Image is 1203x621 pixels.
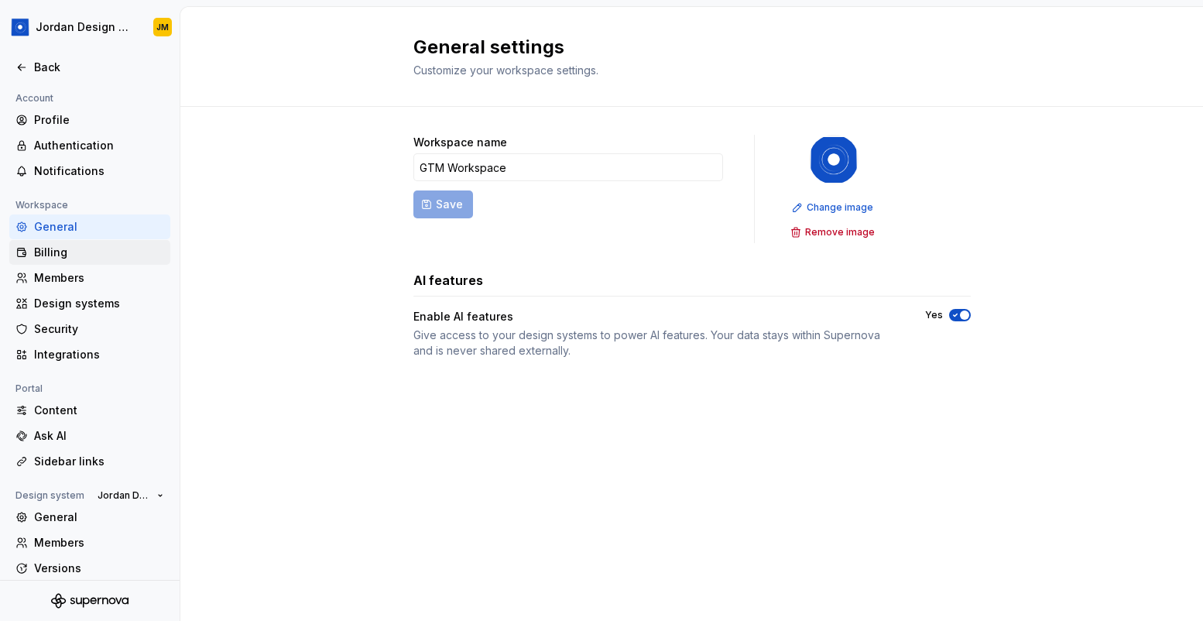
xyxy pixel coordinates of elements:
[413,271,483,290] h3: AI features
[9,317,170,341] a: Security
[9,55,170,80] a: Back
[34,219,164,235] div: General
[925,309,943,321] label: Yes
[9,556,170,581] a: Versions
[9,379,49,398] div: Portal
[34,112,164,128] div: Profile
[9,291,170,316] a: Design systems
[413,328,897,359] div: Give access to your design systems to power AI features. Your data stays within Supernova and is ...
[9,342,170,367] a: Integrations
[9,214,170,239] a: General
[9,424,170,448] a: Ask AI
[9,486,91,505] div: Design system
[9,398,170,423] a: Content
[34,561,164,576] div: Versions
[9,196,74,214] div: Workspace
[34,138,164,153] div: Authentication
[3,10,177,44] button: Jordan Design SystemJM
[9,266,170,290] a: Members
[34,321,164,337] div: Security
[9,449,170,474] a: Sidebar links
[156,21,169,33] div: JM
[34,347,164,362] div: Integrations
[9,240,170,265] a: Billing
[413,309,897,324] div: Enable AI features
[413,63,598,77] span: Customize your workspace settings.
[9,89,60,108] div: Account
[34,535,164,551] div: Members
[34,163,164,179] div: Notifications
[34,296,164,311] div: Design systems
[787,197,880,218] button: Change image
[809,135,859,184] img: 049812b6-2877-400d-9dc9-987621144c16.png
[413,135,507,150] label: Workspace name
[34,60,164,75] div: Back
[807,201,873,214] span: Change image
[9,505,170,530] a: General
[34,270,164,286] div: Members
[805,226,875,238] span: Remove image
[34,509,164,525] div: General
[9,159,170,184] a: Notifications
[11,18,29,36] img: 049812b6-2877-400d-9dc9-987621144c16.png
[98,489,151,502] span: Jordan Design System
[9,530,170,555] a: Members
[34,403,164,418] div: Content
[34,245,164,260] div: Billing
[34,454,164,469] div: Sidebar links
[51,593,129,609] svg: Supernova Logo
[9,108,170,132] a: Profile
[36,19,135,35] div: Jordan Design System
[786,221,882,243] button: Remove image
[413,35,952,60] h2: General settings
[34,428,164,444] div: Ask AI
[9,133,170,158] a: Authentication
